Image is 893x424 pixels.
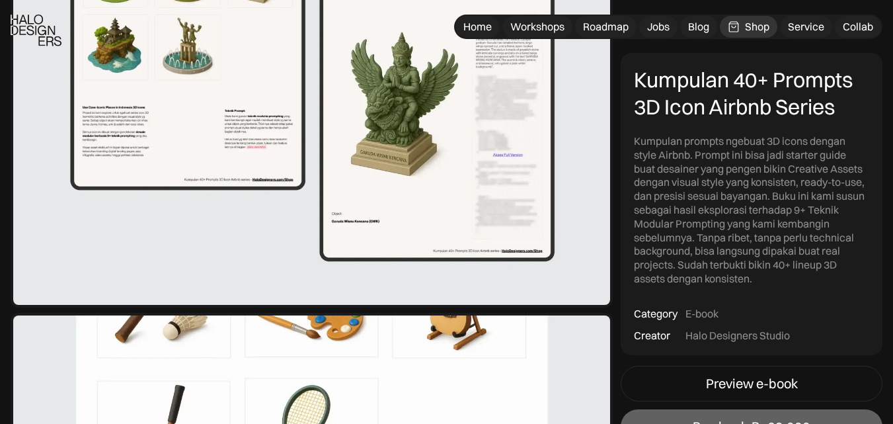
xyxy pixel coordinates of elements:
[621,366,882,402] a: Preview e-book
[780,16,832,38] a: Service
[639,16,678,38] a: Jobs
[788,20,824,34] div: Service
[463,20,492,34] div: Home
[685,329,790,343] div: Halo Designers Studio
[634,307,678,321] div: Category
[647,20,670,34] div: Jobs
[634,66,869,121] div: Kumpulan 40+ Prompts 3D Icon Airbnb Series
[502,16,572,38] a: Workshops
[745,20,769,34] div: Shop
[843,20,873,34] div: Collab
[510,20,564,34] div: Workshops
[720,16,777,38] a: Shop
[634,329,670,343] div: Creator
[575,16,637,38] a: Roadmap
[583,20,629,34] div: Roadmap
[634,134,869,286] div: Kumpulan prompts ngebuat 3D icons dengan style Airbnb. Prompt ini bisa jadi starter guide buat de...
[685,307,718,321] div: E-book
[455,16,500,38] a: Home
[688,20,709,34] div: Blog
[680,16,717,38] a: Blog
[706,376,798,392] div: Preview e-book
[835,16,881,38] a: Collab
